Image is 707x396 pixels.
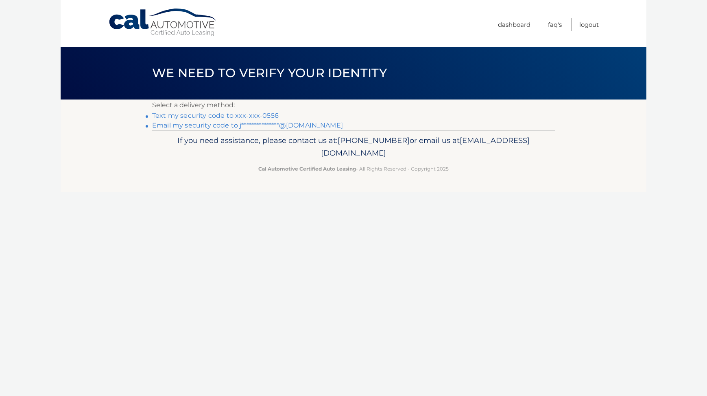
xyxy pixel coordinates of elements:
a: Logout [579,18,599,31]
span: [PHONE_NUMBER] [338,136,410,145]
span: We need to verify your identity [152,65,387,80]
p: If you need assistance, please contact us at: or email us at [157,134,550,160]
a: Dashboard [498,18,530,31]
a: Cal Automotive [108,8,218,37]
a: FAQ's [548,18,562,31]
p: - All Rights Reserved - Copyright 2025 [157,164,550,173]
strong: Cal Automotive Certified Auto Leasing [258,166,356,172]
a: Text my security code to xxx-xxx-0556 [152,112,279,119]
p: Select a delivery method: [152,100,555,111]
